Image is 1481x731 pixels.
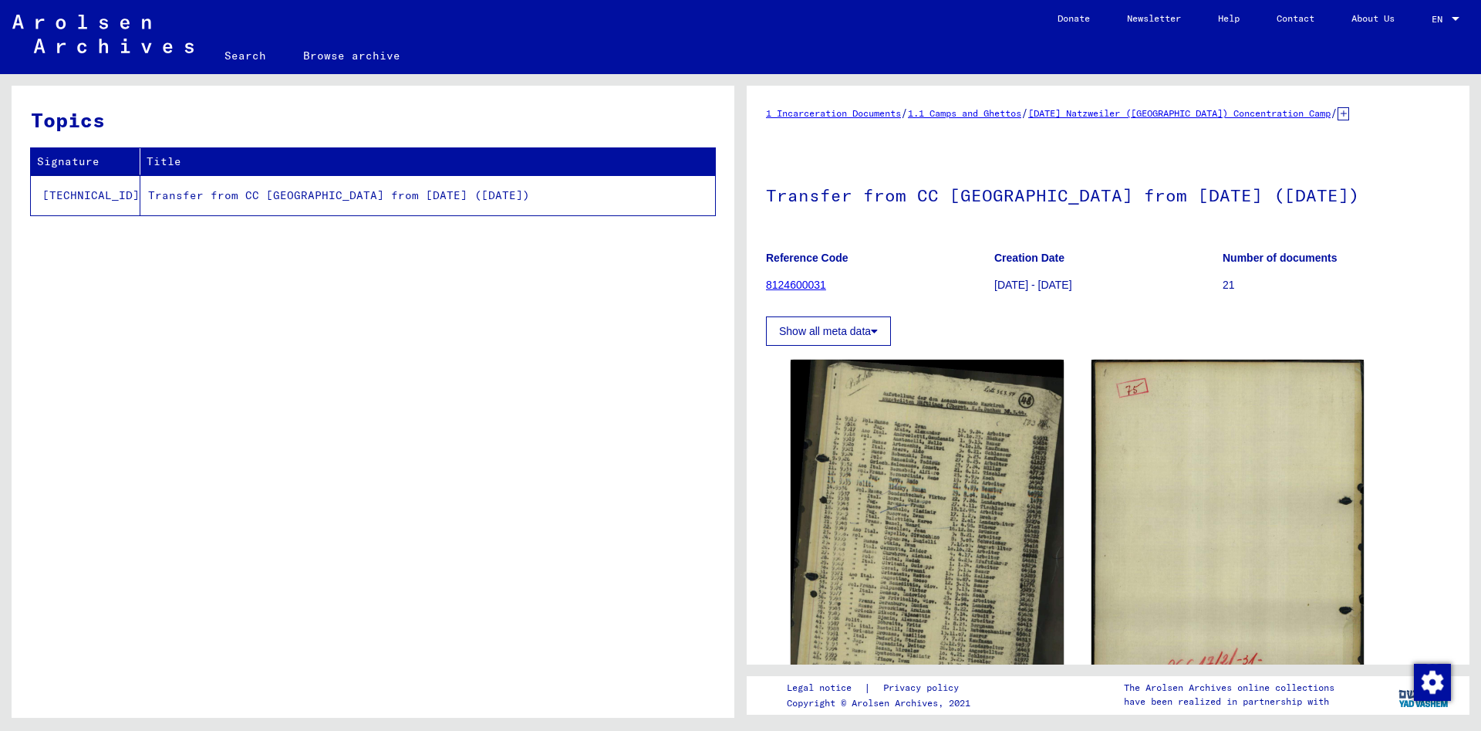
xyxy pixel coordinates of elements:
[871,680,977,696] a: Privacy policy
[994,277,1222,293] p: [DATE] - [DATE]
[1223,277,1450,293] p: 21
[1414,664,1451,701] img: Change consent
[1028,107,1331,119] a: [DATE] Natzweiler ([GEOGRAPHIC_DATA]) Concentration Camp
[908,107,1021,119] a: 1.1 Camps and Ghettos
[31,175,140,215] td: [TECHNICAL_ID]
[12,15,194,53] img: Arolsen_neg.svg
[31,148,140,175] th: Signature
[1331,106,1338,120] span: /
[1395,675,1453,714] img: yv_logo.png
[1021,106,1028,120] span: /
[994,252,1064,264] b: Creation Date
[766,316,891,346] button: Show all meta data
[787,696,977,710] p: Copyright © Arolsen Archives, 2021
[787,680,977,696] div: |
[787,680,864,696] a: Legal notice
[766,160,1450,228] h1: Transfer from CC [GEOGRAPHIC_DATA] from [DATE] ([DATE])
[901,106,908,120] span: /
[1124,681,1334,695] p: The Arolsen Archives online collections
[1432,14,1449,25] span: EN
[766,279,826,291] a: 8124600031
[140,175,715,215] td: Transfer from CC [GEOGRAPHIC_DATA] from [DATE] ([DATE])
[31,105,714,135] h3: Topics
[1124,695,1334,709] p: have been realized in partnership with
[140,148,715,175] th: Title
[1223,252,1338,264] b: Number of documents
[285,37,419,74] a: Browse archive
[766,252,848,264] b: Reference Code
[766,107,901,119] a: 1 Incarceration Documents
[206,37,285,74] a: Search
